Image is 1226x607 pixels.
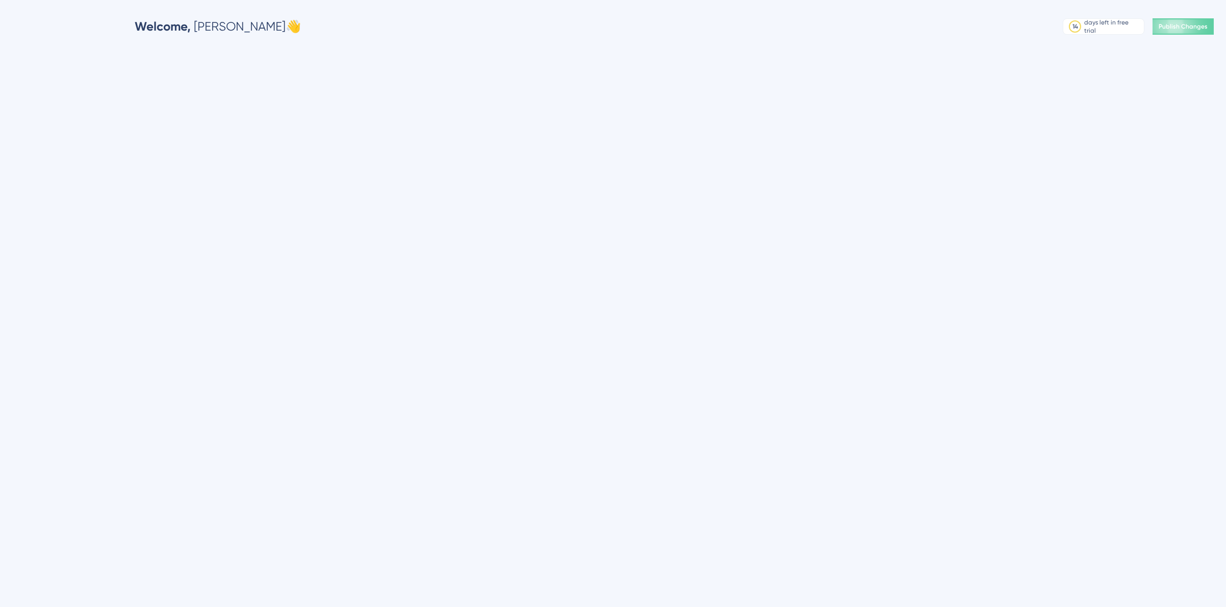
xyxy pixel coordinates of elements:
span: Welcome, [135,19,191,34]
span: Publish Changes [1159,22,1208,31]
div: 14 [1072,22,1078,31]
button: Publish Changes [1153,18,1214,35]
div: [PERSON_NAME] 👋 [135,18,301,35]
div: days left in free trial [1084,18,1141,35]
